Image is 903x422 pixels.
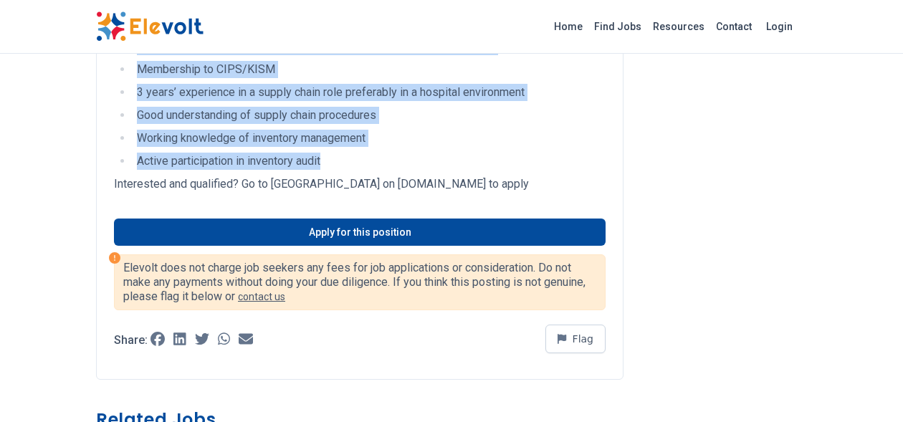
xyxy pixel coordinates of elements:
li: 3 years’ experience in a supply chain role preferably in a hospital environment [133,84,606,101]
p: Share: [114,335,148,346]
li: Active participation in inventory audit [133,153,606,170]
a: Contact [710,15,758,38]
button: Flag [545,325,606,353]
a: Login [758,12,801,41]
li: Good understanding of supply chain procedures [133,107,606,124]
li: Working knowledge of inventory management [133,130,606,147]
a: Apply for this position [114,219,606,246]
p: Elevolt does not charge job seekers any fees for job applications or consideration. Do not make a... [123,261,596,304]
img: Elevolt [96,11,204,42]
li: Membership to CIPS/KISM [133,61,606,78]
a: Find Jobs [588,15,647,38]
p: Interested and qualified? Go to [GEOGRAPHIC_DATA] on [DOMAIN_NAME] to apply [114,176,606,193]
a: Resources [647,15,710,38]
a: Home [548,15,588,38]
a: contact us [238,291,285,302]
